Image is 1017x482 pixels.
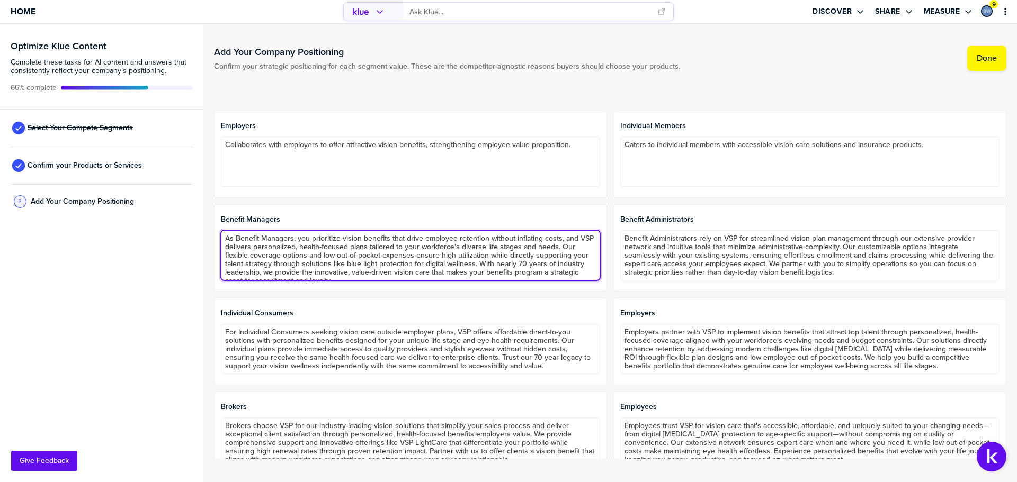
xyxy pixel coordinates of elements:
[221,417,600,468] textarea: Brokers choose VSP for our industry-leading vision solutions that simplify your sales process and...
[980,4,994,18] a: Edit Profile
[981,5,993,17] div: Brad Wilson
[221,324,600,374] textarea: For Individual Consumers seeking vision care outside employer plans, VSP offers affordable direct...
[221,403,600,411] span: Brokers
[620,324,1000,374] textarea: Employers partner with VSP to implement vision benefits that attract top talent through personali...
[875,7,900,16] label: Share
[214,62,680,71] span: Confirm your strategic positioning for each segment value. These are the competitor-agnostic reas...
[620,215,1000,224] span: Benefit Administrators
[992,1,996,8] span: 9
[977,442,1006,471] button: Open Support Center
[11,41,193,51] h3: Optimize Klue Content
[221,122,600,130] span: Employers
[221,215,600,224] span: Benefit Managers
[11,84,57,92] span: Active
[977,53,997,63] label: Done
[19,197,22,205] span: 3
[221,137,600,187] textarea: Collaborates with employers to offer attractive vision benefits, strengthening employee value pro...
[982,6,992,16] img: 0f5af887e9895bc62936f305af7408b0-sml.png
[11,7,35,16] span: Home
[813,7,852,16] label: Discover
[221,230,600,280] textarea: As Benefit Managers, you prioritize vision benefits that drive employee retention without inflati...
[924,7,960,16] label: Measure
[214,46,680,58] h1: Add Your Company Positioning
[620,122,1000,130] span: Individual Members
[31,197,134,206] span: Add Your Company Positioning
[28,161,142,170] span: Confirm your Products or Services
[28,124,133,132] span: Select Your Compete Segments
[620,230,1000,280] textarea: Benefit Administrators rely on VSP for streamlined vision plan management through our extensive p...
[221,309,600,317] span: Individual Consumers
[620,137,1000,187] textarea: Caters to individual members with accessible vision care solutions and insurance products.
[620,403,1000,411] span: Employees
[620,309,1000,317] span: Employers
[620,417,1000,468] textarea: Employees trust VSP for vision care that's accessible, affordable, and uniquely suited to your ch...
[409,3,651,21] input: Ask Klue...
[11,58,193,75] span: Complete these tasks for AI content and answers that consistently reflect your company’s position...
[11,451,77,471] button: Give Feedback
